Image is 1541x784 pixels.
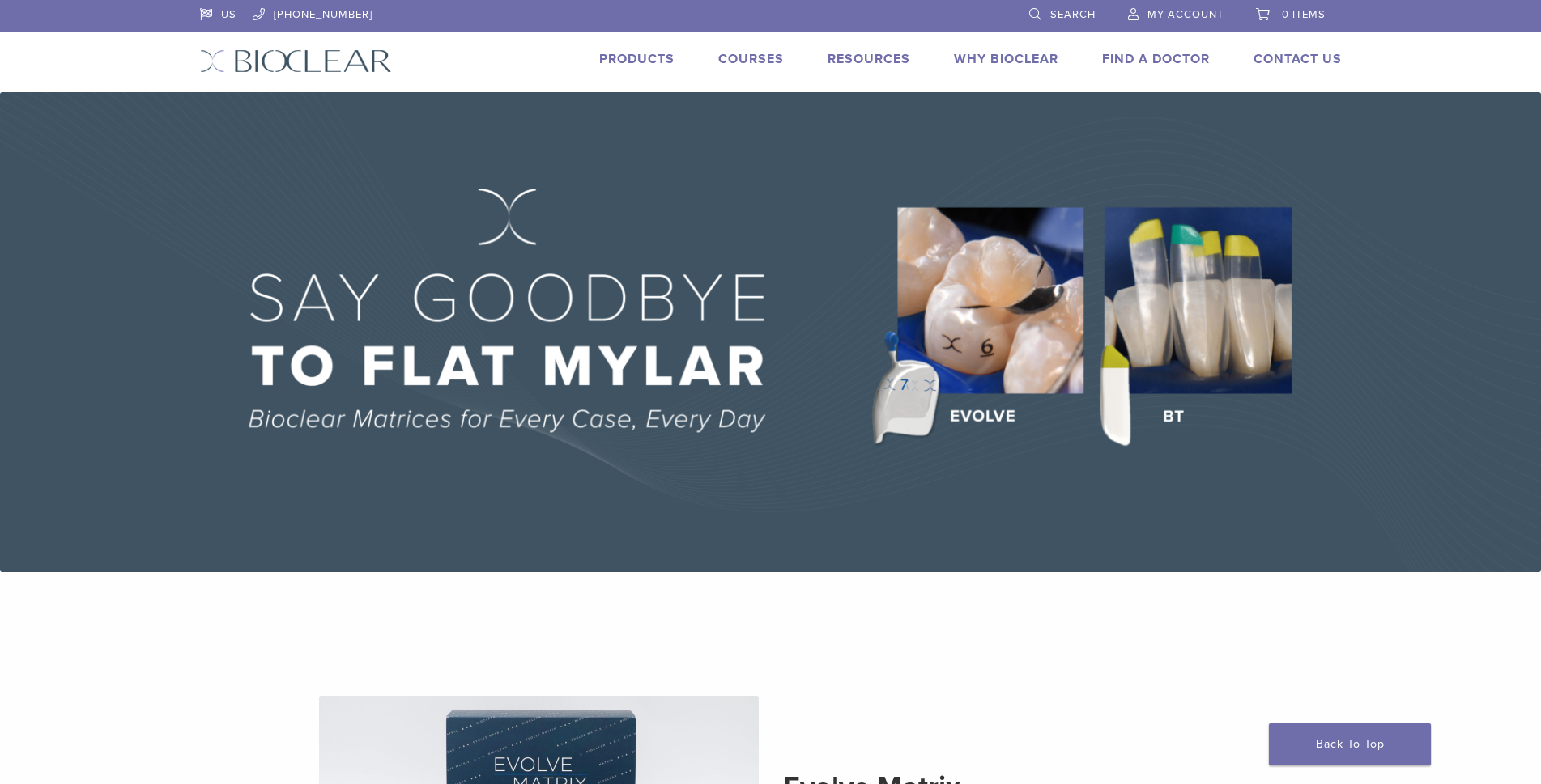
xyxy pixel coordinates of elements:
[1147,8,1224,21] span: My Account
[954,51,1058,67] a: Why Bioclear
[200,49,392,73] img: Bioclear
[718,51,784,67] a: Courses
[599,51,675,67] a: Products
[1050,8,1096,21] span: Search
[1282,8,1326,21] span: 0 items
[828,51,910,67] a: Resources
[1254,51,1342,67] a: Contact Us
[1102,51,1210,67] a: Find A Doctor
[1269,723,1431,765] a: Back To Top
